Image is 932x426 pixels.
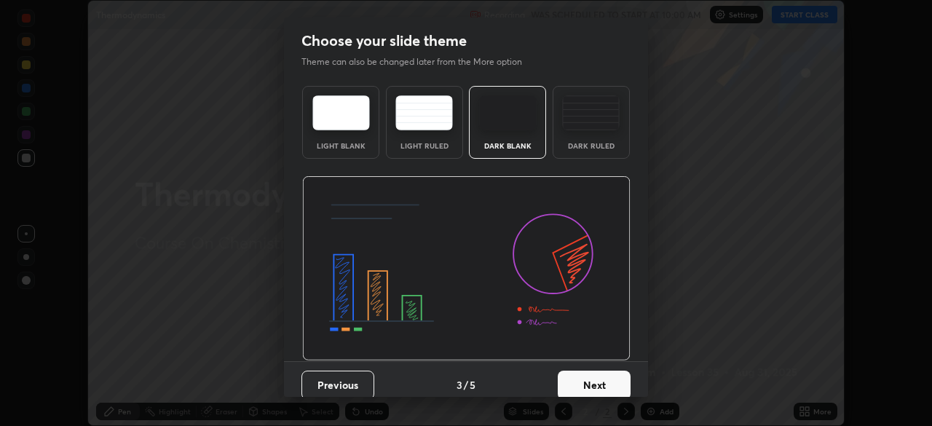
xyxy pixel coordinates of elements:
img: darkTheme.f0cc69e5.svg [479,95,537,130]
h4: 5 [470,377,475,393]
div: Dark Ruled [562,142,620,149]
div: Light Blank [312,142,370,149]
h2: Choose your slide theme [301,31,467,50]
div: Dark Blank [478,142,537,149]
img: darkThemeBanner.d06ce4a2.svg [302,176,631,361]
button: Next [558,371,631,400]
img: darkRuledTheme.de295e13.svg [562,95,620,130]
img: lightTheme.e5ed3b09.svg [312,95,370,130]
h4: / [464,377,468,393]
img: lightRuledTheme.5fabf969.svg [395,95,453,130]
div: Light Ruled [395,142,454,149]
button: Previous [301,371,374,400]
h4: 3 [457,377,462,393]
p: Theme can also be changed later from the More option [301,55,537,68]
